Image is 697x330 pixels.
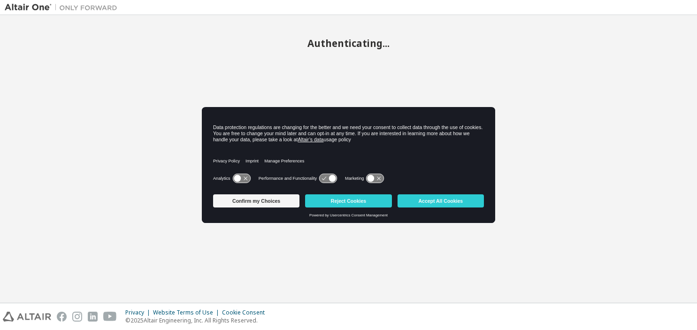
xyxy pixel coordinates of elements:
p: © 2025 Altair Engineering, Inc. All Rights Reserved. [125,316,270,324]
img: linkedin.svg [88,312,98,322]
div: Website Terms of Use [153,309,222,316]
div: Privacy [125,309,153,316]
img: Altair One [5,3,122,12]
h2: Authenticating... [5,37,692,49]
div: Cookie Consent [222,309,270,316]
img: instagram.svg [72,312,82,322]
img: youtube.svg [103,312,117,322]
img: altair_logo.svg [3,312,51,322]
img: facebook.svg [57,312,67,322]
